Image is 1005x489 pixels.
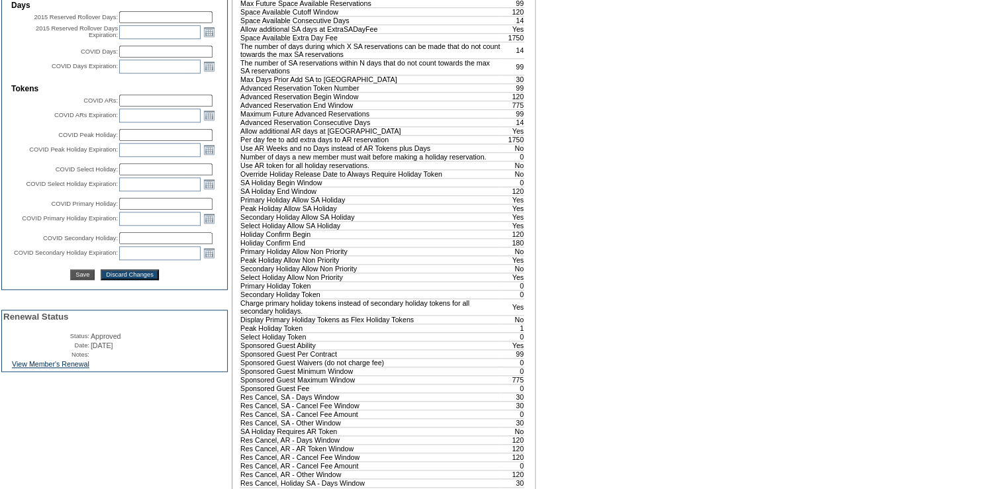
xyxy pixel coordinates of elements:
td: 14 [501,42,524,58]
td: SA Holiday End Window [240,187,501,195]
td: Res Cancel, Holiday SA - Days Window [240,478,501,487]
span: Renewal Status [3,312,69,322]
td: 99 [501,349,524,358]
td: No [501,247,524,255]
a: Open the calendar popup. [202,24,216,39]
td: Select Holiday Allow SA Holiday [240,221,501,230]
td: 1 [501,324,524,332]
td: Select Holiday Token [240,332,501,341]
td: 0 [501,281,524,290]
label: COVID Peak Holiday Expiration: [29,146,118,153]
label: COVID Peak Holiday: [58,132,118,138]
td: 120 [501,444,524,453]
td: No [501,264,524,273]
td: Res Cancel, SA - Cancel Fee Amount [240,410,501,418]
td: Allow additional SA days at ExtraSADayFee [240,24,501,33]
td: 0 [501,178,524,187]
td: Res Cancel, AR - Days Window [240,435,501,444]
td: Per day fee to add extra days to AR reservation [240,135,501,144]
td: Date: [3,341,89,349]
td: Peak Holiday Allow SA Holiday [240,204,501,212]
td: 99 [501,109,524,118]
td: The number of SA reservations within N days that do not count towards the max SA reservations [240,58,501,75]
td: Secondary Holiday Allow SA Holiday [240,212,501,221]
td: 0 [501,332,524,341]
td: 0 [501,410,524,418]
td: Res Cancel, AR - AR Token Window [240,444,501,453]
td: Select Holiday Allow Non Priority [240,273,501,281]
input: Save [70,269,95,280]
label: COVID ARs: [83,97,118,104]
td: Yes [501,273,524,281]
a: Open the calendar popup. [202,245,216,260]
a: Open the calendar popup. [202,108,216,122]
td: Primary Holiday Allow Non Priority [240,247,501,255]
td: Holiday Confirm End [240,238,501,247]
td: 775 [501,101,524,109]
td: Yes [501,341,524,349]
a: Open the calendar popup. [202,177,216,191]
td: Status: [3,332,89,340]
td: No [501,169,524,178]
td: Yes [501,255,524,264]
td: 120 [501,435,524,444]
td: Yes [501,212,524,221]
td: 30 [501,392,524,401]
td: 0 [501,367,524,375]
td: Use AR token for all holiday reservations. [240,161,501,169]
td: The number of days during which X SA reservations can be made that do not count towards the max S... [240,42,501,58]
td: Override Holiday Release Date to Always Require Holiday Token [240,169,501,178]
span: Approved [91,332,121,340]
td: SA Holiday Begin Window [240,178,501,187]
td: Advanced Reservation Consecutive Days [240,118,501,126]
td: Display Primary Holiday Tokens as Flex Holiday Tokens [240,315,501,324]
td: Res Cancel, SA - Cancel Fee Window [240,401,501,410]
td: 30 [501,401,524,410]
td: 120 [501,453,524,461]
td: SA Holiday Requires AR Token [240,427,501,435]
td: 0 [501,152,524,161]
td: 0 [501,384,524,392]
td: Yes [501,298,524,315]
td: Yes [501,24,524,33]
span: [DATE] [91,341,113,349]
td: 1750 [501,33,524,42]
td: Peak Holiday Token [240,324,501,332]
td: 0 [501,358,524,367]
td: Secondary Holiday Allow Non Priority [240,264,501,273]
label: COVID Secondary Holiday Expiration: [14,249,118,256]
button: Discard Changes [101,269,159,280]
td: Res Cancel, SA - Other Window [240,418,501,427]
td: 30 [501,418,524,427]
td: 180 [501,238,524,247]
td: 120 [501,7,524,16]
td: Yes [501,126,524,135]
td: Yes [501,195,524,204]
td: Use AR Weeks and no Days instead of AR Tokens plus Days [240,144,501,152]
td: 99 [501,83,524,92]
td: 14 [501,16,524,24]
td: Space Available Extra Day Fee [240,33,501,42]
a: Open the calendar popup. [202,211,216,226]
label: COVID Days: [81,48,118,55]
td: No [501,144,524,152]
td: Max Days Prior Add SA to [GEOGRAPHIC_DATA] [240,75,501,83]
label: COVID Secondary Holiday: [43,235,118,242]
td: Notes: [3,351,89,359]
td: 120 [501,187,524,195]
td: Res Cancel, AR - Cancel Fee Amount [240,461,501,470]
label: COVID Select Holiday Expiration: [26,181,118,187]
label: 2015 Reserved Rollover Days Expiration: [36,25,118,38]
td: 99 [501,58,524,75]
td: Space Available Consecutive Days [240,16,501,24]
td: Res Cancel, AR - Cancel Fee Window [240,453,501,461]
td: Sponsored Guest Fee [240,384,501,392]
label: 2015 Reserved Rollover Days: [34,14,118,21]
td: 0 [501,461,524,470]
td: Charge primary holiday tokens instead of secondary holiday tokens for all secondary holidays. [240,298,501,315]
a: Open the calendar popup. [202,59,216,73]
td: Holiday Confirm Begin [240,230,501,238]
td: Sponsored Guest Minimum Window [240,367,501,375]
td: 1750 [501,135,524,144]
td: Advanced Reservation Begin Window [240,92,501,101]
